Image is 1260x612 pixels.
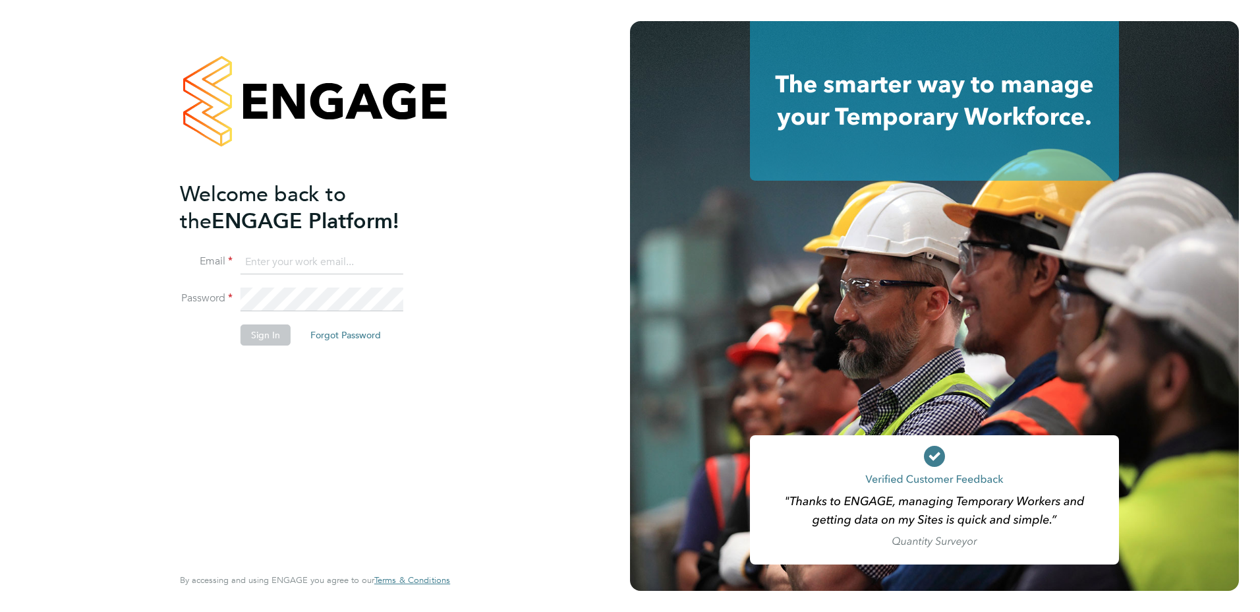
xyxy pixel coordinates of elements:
[300,324,391,346] button: Forgot Password
[180,181,346,234] span: Welcome back to the
[374,575,450,586] a: Terms & Conditions
[180,574,450,586] span: By accessing and using ENGAGE you agree to our
[180,291,233,305] label: Password
[241,324,291,346] button: Sign In
[180,255,233,268] label: Email
[180,181,437,235] h2: ENGAGE Platform!
[241,251,403,274] input: Enter your work email...
[374,574,450,586] span: Terms & Conditions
